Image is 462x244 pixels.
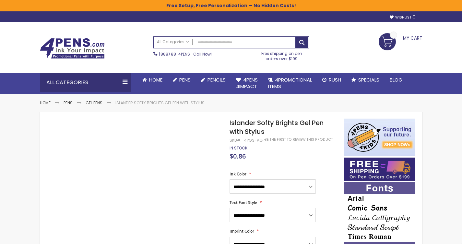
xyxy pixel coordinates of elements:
a: Pens [168,73,196,87]
span: All Categories [157,39,189,45]
img: 4Pens Custom Pens and Promotional Products [40,38,105,59]
img: Free shipping on orders over $199 [344,158,415,181]
li: Islander Softy Brights Gel Pen with Stylus [115,100,205,106]
a: (888) 88-4PENS [159,51,190,57]
span: Text Font Style [230,200,257,205]
span: Home [149,76,162,83]
span: Ink Color [230,171,246,177]
span: Blog [390,76,402,83]
a: Home [137,73,168,87]
strong: SKU [230,137,242,143]
a: Be the first to review this product [265,137,333,142]
a: Wishlist [390,15,416,20]
div: All Categories [40,73,131,92]
span: 4Pens 4impact [236,76,258,90]
span: Islander Softy Brights Gel Pen with Stylus [230,118,324,136]
a: Blog [385,73,408,87]
span: 4PROMOTIONAL ITEMS [268,76,312,90]
span: $0.86 [230,152,246,161]
div: 4PGS-AGP [244,138,265,143]
a: Pens [64,100,73,106]
span: Rush [329,76,341,83]
span: - Call Now! [159,51,212,57]
a: Rush [317,73,346,87]
span: Pencils [207,76,226,83]
a: Specials [346,73,385,87]
span: Specials [358,76,379,83]
a: 4PROMOTIONALITEMS [263,73,317,94]
div: Availability [230,146,247,151]
span: Pens [179,76,191,83]
span: Imprint Color [230,228,254,234]
span: In stock [230,145,247,151]
a: 4Pens4impact [231,73,263,94]
a: Home [40,100,51,106]
div: Free shipping on pen orders over $199 [255,48,309,61]
a: All Categories [154,37,193,47]
img: 4pens 4 kids [344,119,415,156]
a: Gel Pens [86,100,102,106]
a: Pencils [196,73,231,87]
